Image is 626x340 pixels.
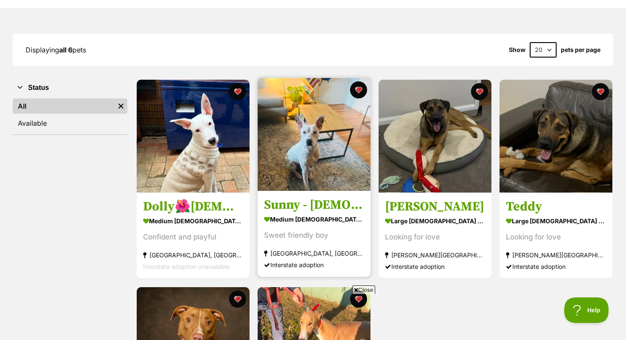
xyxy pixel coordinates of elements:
div: Looking for love [385,232,485,243]
span: Interstate adoption unavailable [143,263,230,271]
span: Displaying pets [26,46,86,54]
a: Remove filter [115,98,127,114]
div: Confident and playful [143,232,243,243]
div: Status [13,97,127,134]
img: Dolly🌺6 month old cattle dog x bull terrier [137,80,250,193]
h3: Dolly🌺[DEMOGRAPHIC_DATA] cattle dog x bull terrier [143,199,243,215]
img: Sunny - 1 Year Old Cattle Dog X [258,78,370,191]
button: Status [13,82,127,93]
img: Teddy [500,80,612,193]
button: favourite [471,83,488,100]
label: pets per page [561,46,600,53]
button: favourite [350,81,367,98]
a: Available [13,115,127,131]
div: Sweet friendly boy [264,230,364,242]
div: medium [DEMOGRAPHIC_DATA] Dog [264,213,364,226]
div: [GEOGRAPHIC_DATA], [GEOGRAPHIC_DATA] [264,248,364,259]
div: large [DEMOGRAPHIC_DATA] Dog [385,215,485,228]
button: favourite [229,83,246,100]
h3: [PERSON_NAME] [385,199,485,215]
a: [PERSON_NAME] large [DEMOGRAPHIC_DATA] Dog Looking for love [PERSON_NAME][GEOGRAPHIC_DATA][PERSON... [379,193,491,279]
h3: Teddy [506,199,606,215]
strong: all 6 [59,46,72,54]
iframe: Help Scout Beacon - Open [564,297,609,323]
div: [PERSON_NAME][GEOGRAPHIC_DATA][PERSON_NAME], [GEOGRAPHIC_DATA] [385,250,485,261]
div: Looking for love [506,232,606,243]
a: Teddy large [DEMOGRAPHIC_DATA] Dog Looking for love [PERSON_NAME][GEOGRAPHIC_DATA][PERSON_NAME], ... [500,193,612,279]
div: [PERSON_NAME][GEOGRAPHIC_DATA][PERSON_NAME], [GEOGRAPHIC_DATA] [506,250,606,261]
a: All [13,98,115,114]
div: Interstate adoption [506,261,606,273]
div: medium [DEMOGRAPHIC_DATA] Dog [143,215,243,228]
button: favourite [229,291,246,308]
span: Close [352,285,375,294]
div: Interstate adoption [385,261,485,273]
div: [GEOGRAPHIC_DATA], [GEOGRAPHIC_DATA] [143,250,243,261]
a: Sunny - [DEMOGRAPHIC_DATA] Cattle Dog X medium [DEMOGRAPHIC_DATA] Dog Sweet friendly boy [GEOGRAP... [258,191,370,277]
img: Hamilton [379,80,491,193]
h3: Sunny - [DEMOGRAPHIC_DATA] Cattle Dog X [264,197,364,213]
div: large [DEMOGRAPHIC_DATA] Dog [506,215,606,228]
button: favourite [592,83,609,100]
div: Interstate adoption [264,259,364,271]
iframe: Advertisement [158,297,468,336]
span: Show [509,46,525,53]
a: Dolly🌺[DEMOGRAPHIC_DATA] cattle dog x bull terrier medium [DEMOGRAPHIC_DATA] Dog Confident and pl... [137,193,250,279]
